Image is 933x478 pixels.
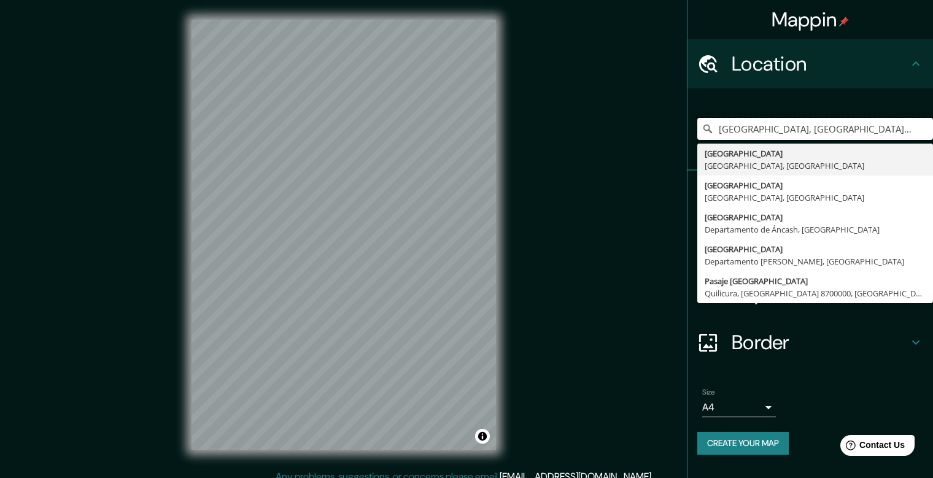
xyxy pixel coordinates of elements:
[705,243,926,255] div: [GEOGRAPHIC_DATA]
[697,432,789,455] button: Create your map
[705,147,926,160] div: [GEOGRAPHIC_DATA]
[772,7,850,32] h4: Mappin
[475,429,490,444] button: Toggle attribution
[705,275,926,287] div: Pasaje [GEOGRAPHIC_DATA]
[705,255,926,268] div: Departamento [PERSON_NAME], [GEOGRAPHIC_DATA]
[702,387,715,398] label: Size
[697,118,933,140] input: Pick your city or area
[702,398,776,417] div: A4
[732,330,908,355] h4: Border
[705,179,926,191] div: [GEOGRAPHIC_DATA]
[687,318,933,367] div: Border
[687,269,933,318] div: Layout
[705,160,926,172] div: [GEOGRAPHIC_DATA], [GEOGRAPHIC_DATA]
[687,220,933,269] div: Style
[732,281,908,306] h4: Layout
[705,211,926,223] div: [GEOGRAPHIC_DATA]
[732,52,908,76] h4: Location
[687,39,933,88] div: Location
[705,191,926,204] div: [GEOGRAPHIC_DATA], [GEOGRAPHIC_DATA]
[687,171,933,220] div: Pins
[705,223,926,236] div: Departamento de Áncash, [GEOGRAPHIC_DATA]
[705,287,926,299] div: Quilicura, [GEOGRAPHIC_DATA] 8700000, [GEOGRAPHIC_DATA]
[824,430,919,465] iframe: Help widget launcher
[192,20,496,450] canvas: Map
[839,17,849,26] img: pin-icon.png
